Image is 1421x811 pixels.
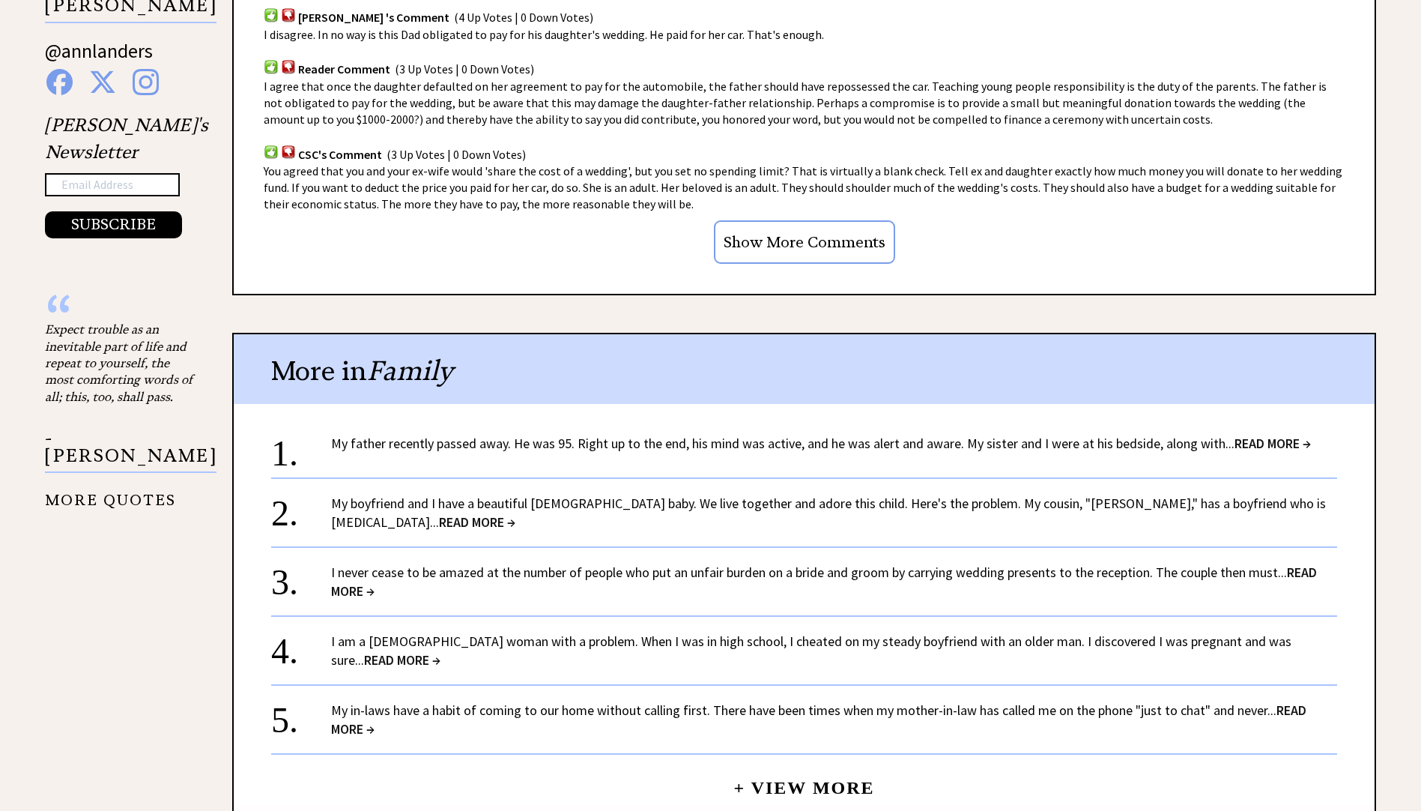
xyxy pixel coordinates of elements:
img: votdown.png [281,7,296,22]
a: My father recently passed away. He was 95. Right up to the end, his mind was active, and he was a... [331,435,1311,452]
img: votup.png [264,59,279,73]
img: votdown.png [281,145,296,159]
span: You agreed that you and your ex-wife would 'share the cost of a wedding', but you set no spending... [264,163,1342,211]
input: Email Address [45,173,180,197]
div: 5. [271,701,331,729]
span: (4 Up Votes | 0 Down Votes) [454,10,593,25]
a: My boyfriend and I have a beautiful [DEMOGRAPHIC_DATA] baby. We live together and adore this chil... [331,495,1326,531]
a: + View More [733,765,874,798]
span: [PERSON_NAME] 's Comment [298,10,449,25]
a: My in-laws have a habit of coming to our home without calling first. There have been times when m... [331,702,1306,738]
span: CSC's Comment [298,147,382,162]
div: 4. [271,632,331,660]
div: “ [45,306,195,321]
img: x%20blue.png [89,69,116,95]
span: READ MORE → [439,513,515,531]
img: votdown.png [281,59,296,73]
img: instagram%20blue.png [133,69,159,95]
a: @annlanders [45,38,153,78]
a: I never cease to be amazed at the number of people who put an unfair burden on a bride and groom ... [331,564,1317,600]
span: I disagree. In no way is this Dad obligated to pay for his daughter's wedding. He paid for her ca... [264,27,824,42]
img: facebook%20blue.png [46,69,73,95]
span: I agree that once the daughter defaulted on her agreement to pay for the automobile, the father s... [264,79,1327,127]
a: I am a [DEMOGRAPHIC_DATA] woman with a problem. When I was in high school, I cheated on my steady... [331,633,1291,669]
button: SUBSCRIBE [45,211,182,238]
p: - [PERSON_NAME] [45,430,216,473]
span: READ MORE → [331,564,1317,600]
span: READ MORE → [364,651,440,669]
img: votup.png [264,7,279,22]
span: READ MORE → [331,702,1306,738]
span: Reader Comment [298,62,390,77]
div: Expect trouble as an inevitable part of life and repeat to yourself, the most comforting words of... [45,321,195,405]
div: [PERSON_NAME]'s Newsletter [45,112,208,239]
span: (3 Up Votes | 0 Down Votes) [395,62,534,77]
input: Show More Comments [714,220,895,264]
img: votup.png [264,145,279,159]
div: 1. [271,434,331,462]
span: READ MORE → [1234,435,1311,452]
div: 2. [271,494,331,522]
a: MORE QUOTES [45,480,176,509]
span: (3 Up Votes | 0 Down Votes) [387,147,526,162]
div: 3. [271,563,331,591]
span: Family [367,354,453,388]
div: More in [234,334,1375,404]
